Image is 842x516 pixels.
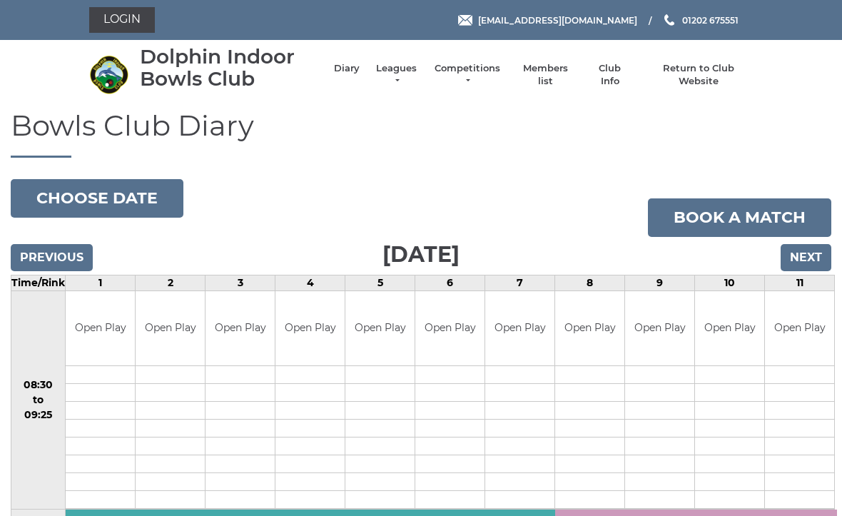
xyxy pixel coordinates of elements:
td: Open Play [136,291,205,366]
a: Leagues [374,62,419,88]
a: Login [89,7,155,33]
img: Dolphin Indoor Bowls Club [89,55,128,94]
span: 01202 675551 [682,14,739,25]
td: 1 [66,275,136,290]
button: Choose date [11,179,183,218]
td: Open Play [275,291,345,366]
td: 9 [625,275,695,290]
input: Previous [11,244,93,271]
td: Time/Rink [11,275,66,290]
td: 6 [415,275,485,290]
td: 7 [485,275,555,290]
td: 08:30 to 09:25 [11,290,66,510]
img: Phone us [664,14,674,26]
a: Book a match [648,198,831,237]
td: Open Play [66,291,135,366]
td: 5 [345,275,415,290]
a: Email [EMAIL_ADDRESS][DOMAIN_NAME] [458,14,637,27]
td: 10 [695,275,765,290]
a: Competitions [433,62,502,88]
a: Members list [515,62,574,88]
h1: Bowls Club Diary [11,110,831,158]
img: Email [458,15,472,26]
td: 8 [555,275,625,290]
td: Open Play [765,291,834,366]
td: 11 [765,275,835,290]
td: Open Play [695,291,764,366]
td: 2 [136,275,206,290]
input: Next [781,244,831,271]
a: Return to Club Website [645,62,753,88]
span: [EMAIL_ADDRESS][DOMAIN_NAME] [478,14,637,25]
td: Open Play [206,291,275,366]
td: Open Play [345,291,415,366]
div: Dolphin Indoor Bowls Club [140,46,320,90]
a: Phone us 01202 675551 [662,14,739,27]
td: Open Play [485,291,554,366]
td: 4 [275,275,345,290]
a: Club Info [589,62,631,88]
td: Open Play [625,291,694,366]
td: 3 [206,275,275,290]
a: Diary [334,62,360,75]
td: Open Play [415,291,485,366]
td: Open Play [555,291,624,366]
